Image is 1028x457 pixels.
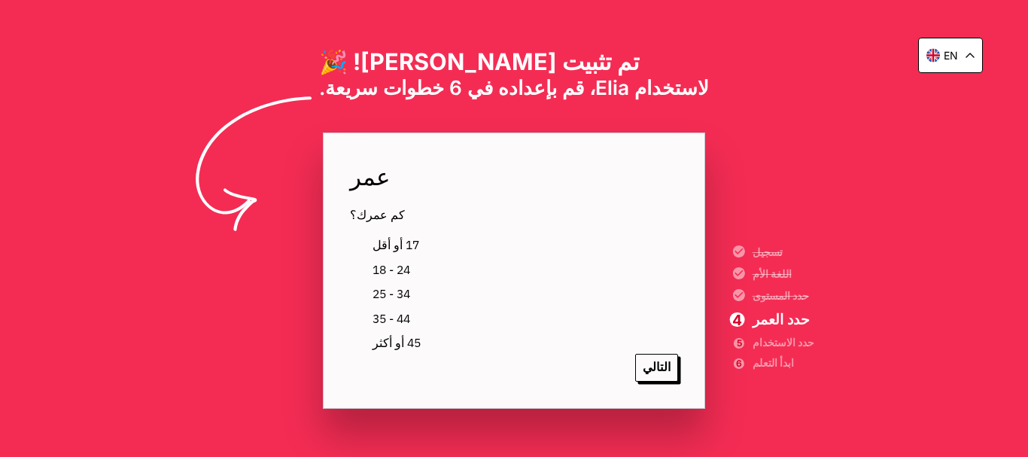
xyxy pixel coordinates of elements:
font: 35 - 44 [373,311,410,326]
font: تسجيل [753,245,783,258]
font: 45 أو أكثر [373,335,421,350]
font: تم تثبيت [PERSON_NAME]! 🎉 [319,47,640,75]
font: حدد الاستخدام [753,336,814,349]
font: 25 - 34 [373,286,410,301]
font: en [944,49,958,62]
font: اللغة الأم [753,267,792,280]
font: حدد المستوى [753,289,809,302]
font: كم عمرك؟ [350,207,405,222]
font: عمر [350,160,391,191]
font: لاستخدام Elia، قم بإعداده في 6 خطوات سريعة. [319,76,709,99]
font: التالي [643,359,671,374]
font: ابدأ التعلم [753,356,794,369]
font: 17 أو أقل [373,237,419,252]
font: 18 - 24 [373,262,410,277]
font: حدد العمر [753,310,810,328]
